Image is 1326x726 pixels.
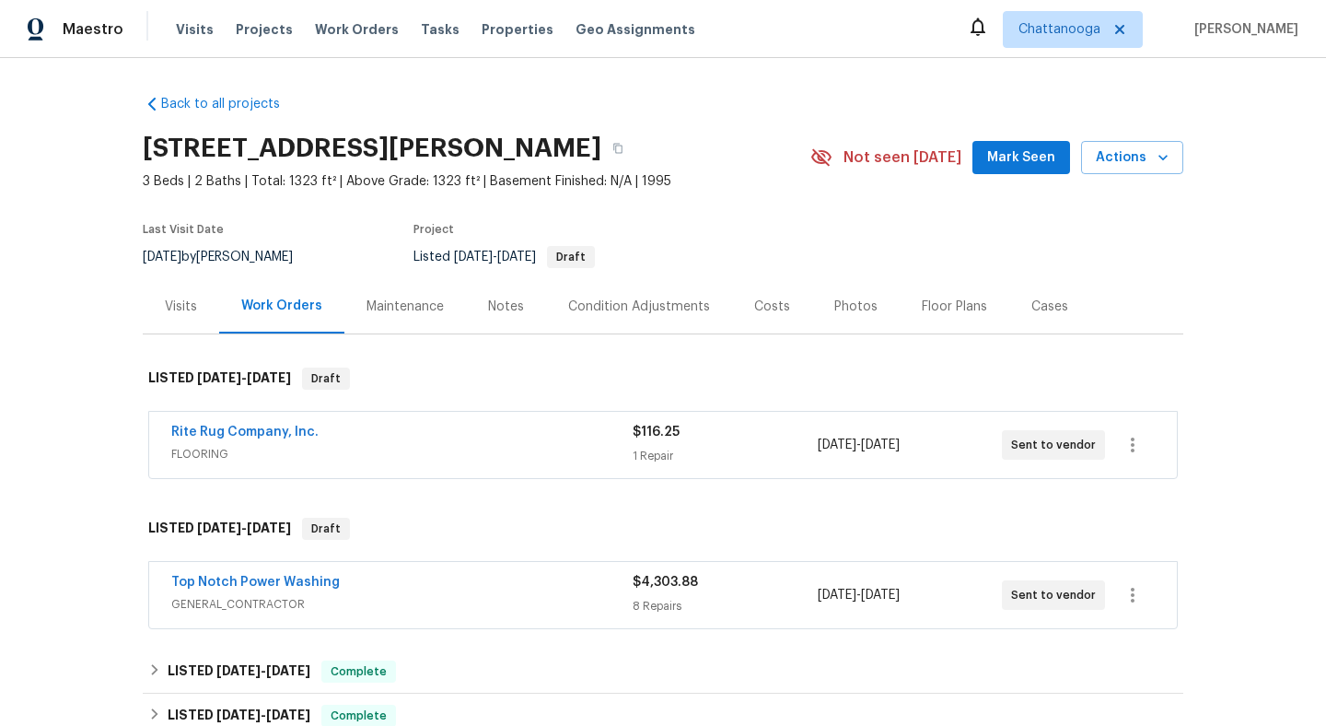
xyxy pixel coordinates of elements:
[1011,586,1103,604] span: Sent to vendor
[171,576,340,589] a: Top Notch Power Washing
[633,597,817,615] div: 8 Repairs
[818,436,900,454] span: -
[176,20,214,39] span: Visits
[323,662,394,681] span: Complete
[818,586,900,604] span: -
[861,439,900,451] span: [DATE]
[497,251,536,263] span: [DATE]
[216,664,310,677] span: -
[754,298,790,316] div: Costs
[843,148,961,167] span: Not seen [DATE]
[1187,20,1298,39] span: [PERSON_NAME]
[987,146,1055,170] span: Mark Seen
[1096,146,1169,170] span: Actions
[454,251,493,263] span: [DATE]
[454,251,536,263] span: -
[633,447,817,465] div: 1 Repair
[633,426,680,439] span: $116.25
[304,369,348,388] span: Draft
[266,664,310,677] span: [DATE]
[568,298,710,316] div: Condition Adjustments
[143,246,315,268] div: by [PERSON_NAME]
[633,576,698,589] span: $4,303.88
[197,521,241,534] span: [DATE]
[143,499,1183,558] div: LISTED [DATE]-[DATE]Draft
[216,664,261,677] span: [DATE]
[197,521,291,534] span: -
[304,520,348,538] span: Draft
[421,23,459,36] span: Tasks
[323,707,394,725] span: Complete
[143,349,1183,408] div: LISTED [DATE]-[DATE]Draft
[143,650,1183,694] div: LISTED [DATE]-[DATE]Complete
[601,132,634,165] button: Copy Address
[216,708,310,721] span: -
[818,589,856,602] span: [DATE]
[488,298,524,316] div: Notes
[366,298,444,316] div: Maintenance
[148,518,291,540] h6: LISTED
[216,708,261,721] span: [DATE]
[143,139,601,158] h2: [STREET_ADDRESS][PERSON_NAME]
[1031,298,1068,316] div: Cases
[266,708,310,721] span: [DATE]
[1081,141,1183,175] button: Actions
[922,298,987,316] div: Floor Plans
[1018,20,1100,39] span: Chattanooga
[143,95,320,113] a: Back to all projects
[241,297,322,315] div: Work Orders
[413,251,595,263] span: Listed
[63,20,123,39] span: Maestro
[1011,436,1103,454] span: Sent to vendor
[549,252,593,263] span: Draft
[834,298,878,316] div: Photos
[861,589,900,602] span: [DATE]
[236,20,293,39] span: Projects
[247,521,291,534] span: [DATE]
[247,371,291,384] span: [DATE]
[171,445,633,463] span: FLOORING
[482,20,553,39] span: Properties
[165,298,197,316] div: Visits
[171,426,319,439] a: Rite Rug Company, Inc.
[143,224,224,235] span: Last Visit Date
[143,172,810,191] span: 3 Beds | 2 Baths | Total: 1323 ft² | Above Grade: 1323 ft² | Basement Finished: N/A | 1995
[197,371,241,384] span: [DATE]
[315,20,399,39] span: Work Orders
[168,661,310,683] h6: LISTED
[148,368,291,390] h6: LISTED
[413,224,454,235] span: Project
[143,251,181,263] span: [DATE]
[576,20,695,39] span: Geo Assignments
[972,141,1070,175] button: Mark Seen
[197,371,291,384] span: -
[818,439,856,451] span: [DATE]
[171,595,633,614] span: GENERAL_CONTRACTOR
